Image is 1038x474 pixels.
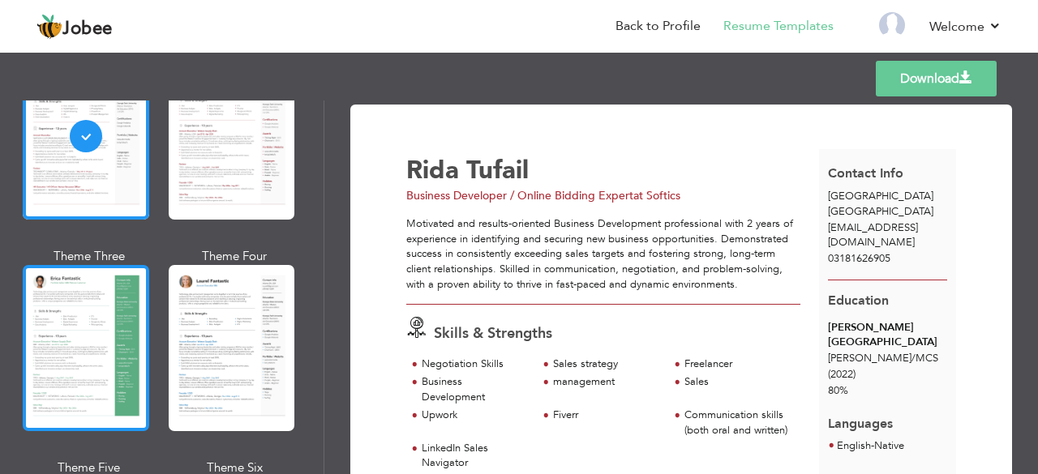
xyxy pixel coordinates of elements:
span: - [871,438,874,453]
a: Download [876,61,997,96]
div: Freelancer [684,357,791,372]
div: Business Development [422,374,528,404]
div: Fiverr [553,408,659,423]
span: Skills & Strengths [434,323,552,344]
span: [PERSON_NAME] MCS [828,351,938,365]
div: LinkedIn Sales Navigator [422,441,528,471]
span: (2022) [828,367,856,382]
div: [PERSON_NAME][GEOGRAPHIC_DATA] [828,320,947,350]
span: / [911,351,916,365]
span: Contact Info [828,164,903,182]
span: Business Developer / Online Bidding Expert [406,188,633,203]
a: Jobee [36,14,113,40]
a: Back to Profile [616,17,701,36]
div: Motivated and results-oriented Business Development professional with 2 years of experience in id... [406,216,800,292]
span: [GEOGRAPHIC_DATA] [828,204,933,219]
li: Native [837,438,904,455]
span: Education [828,292,889,310]
div: Sales [684,374,791,390]
span: [EMAIL_ADDRESS][DOMAIN_NAME] [828,220,918,250]
img: Profile Img [879,12,905,38]
a: Welcome [929,17,1002,36]
div: Upwork [422,408,528,423]
span: Rida [406,153,459,187]
span: [GEOGRAPHIC_DATA] [828,189,933,203]
span: English [837,438,871,453]
div: Sales strategy [553,357,659,372]
span: at Softics [633,188,680,203]
span: Languages [828,403,893,433]
div: Theme Four [172,248,298,265]
img: jobee.io [36,14,62,40]
div: Theme Three [26,248,152,265]
div: Communication skills (both oral and written) [684,408,791,438]
a: Resume Templates [723,17,834,36]
div: management [553,374,659,390]
span: Tufail [466,153,529,187]
span: 80% [828,383,848,398]
span: 03181626905 [828,251,890,266]
span: Jobee [62,20,113,38]
div: Negotiation Skills [422,357,528,372]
